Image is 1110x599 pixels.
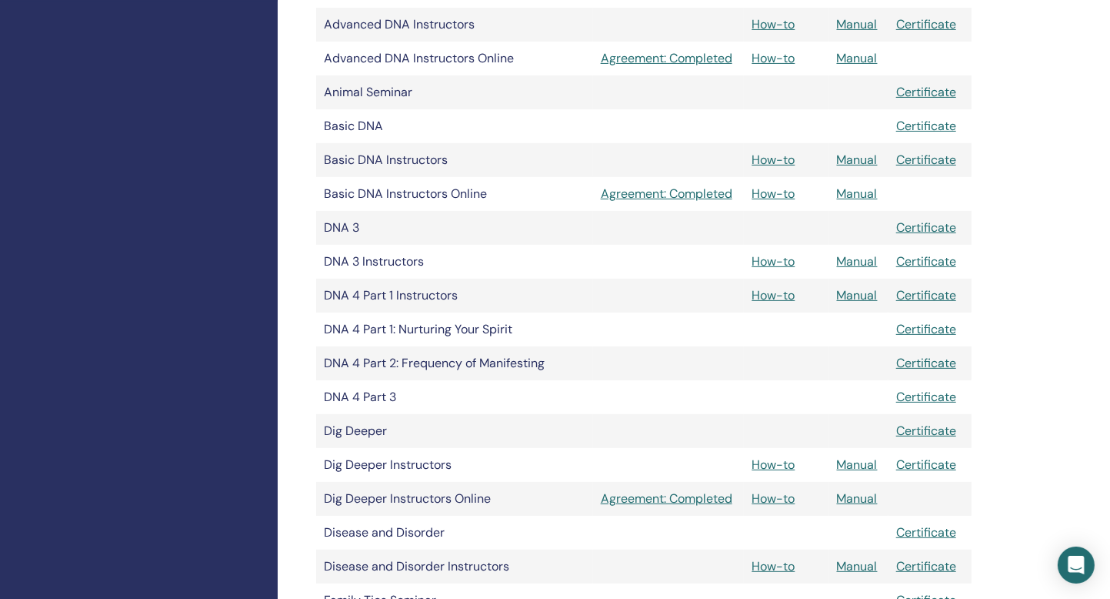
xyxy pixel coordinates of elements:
[837,186,878,202] a: Manual
[837,16,878,32] a: Manual
[896,355,956,371] a: Certificate
[896,287,956,303] a: Certificate
[316,516,593,550] td: Disease and Disorder
[896,219,956,236] a: Certificate
[316,414,593,448] td: Dig Deeper
[316,143,593,177] td: Basic DNA Instructors
[896,253,956,269] a: Certificate
[752,50,795,66] a: How-to
[896,152,956,168] a: Certificate
[896,524,956,540] a: Certificate
[752,186,795,202] a: How-to
[316,346,593,380] td: DNA 4 Part 2: Frequency of Manifesting
[316,211,593,245] td: DNA 3
[752,558,795,574] a: How-to
[316,8,593,42] td: Advanced DNA Instructors
[896,457,956,473] a: Certificate
[316,550,593,584] td: Disease and Disorder Instructors
[752,16,795,32] a: How-to
[316,75,593,109] td: Animal Seminar
[316,482,593,516] td: Dig Deeper Instructors Online
[316,245,593,279] td: DNA 3 Instructors
[896,558,956,574] a: Certificate
[752,152,795,168] a: How-to
[316,109,593,143] td: Basic DNA
[896,423,956,439] a: Certificate
[896,118,956,134] a: Certificate
[896,389,956,405] a: Certificate
[896,321,956,337] a: Certificate
[837,287,878,303] a: Manual
[316,177,593,211] td: Basic DNA Instructors Online
[837,490,878,507] a: Manual
[601,185,737,203] a: Agreement: Completed
[316,279,593,313] td: DNA 4 Part 1 Instructors
[316,380,593,414] td: DNA 4 Part 3
[316,313,593,346] td: DNA 4 Part 1: Nurturing Your Spirit
[601,490,737,508] a: Agreement: Completed
[1058,547,1095,584] div: Open Intercom Messenger
[896,16,956,32] a: Certificate
[752,490,795,507] a: How-to
[896,84,956,100] a: Certificate
[837,253,878,269] a: Manual
[837,558,878,574] a: Manual
[752,287,795,303] a: How-to
[837,50,878,66] a: Manual
[601,49,737,68] a: Agreement: Completed
[752,253,795,269] a: How-to
[837,152,878,168] a: Manual
[316,448,593,482] td: Dig Deeper Instructors
[752,457,795,473] a: How-to
[316,42,593,75] td: Advanced DNA Instructors Online
[837,457,878,473] a: Manual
